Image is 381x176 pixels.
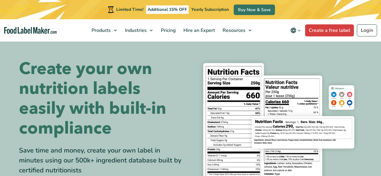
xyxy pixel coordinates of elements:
[123,27,147,34] span: Industries
[90,27,111,34] span: Products
[182,27,216,34] span: Hire an Expert
[116,7,143,12] span: Limited Time!
[219,19,255,42] a: Resources
[234,5,275,15] a: Buy Now & Save
[88,19,120,42] a: Products
[357,24,377,36] a: Login
[159,27,176,34] span: Pricing
[19,59,186,138] h1: Create your own nutrition labels easily with built-in compliance
[4,27,57,34] a: Food Label Maker homepage
[121,19,156,42] a: Industries
[180,19,217,42] a: Hire an Expert
[146,5,189,14] span: Additional 15% OFF
[221,27,246,34] span: Resources
[286,24,305,36] button: Change language
[19,146,186,175] div: Save time and money, create your own label in minutes using our 500k+ ingredient database built b...
[157,19,178,42] a: Pricing
[305,24,354,36] a: Create a free label
[191,7,229,12] span: Yearly Subscription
